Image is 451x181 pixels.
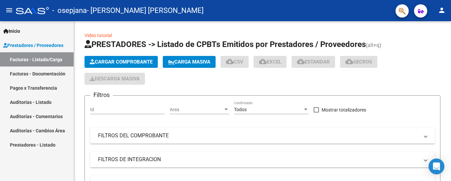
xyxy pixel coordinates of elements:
span: Mostrar totalizadores [322,106,366,114]
mat-icon: cloud_download [345,58,353,66]
mat-icon: cloud_download [297,58,305,66]
mat-icon: menu [5,6,13,14]
span: Carga Masiva [168,59,210,65]
span: Todos [234,107,247,112]
button: Carga Masiva [163,56,216,68]
mat-icon: cloud_download [226,58,234,66]
span: EXCEL [259,59,281,65]
mat-icon: person [438,6,446,14]
app-download-masive: Descarga masiva de comprobantes (adjuntos) [85,73,145,85]
span: - [PERSON_NAME] [PERSON_NAME] [87,3,204,18]
button: CSV [221,56,249,68]
h3: Filtros [90,90,113,100]
div: Open Intercom Messenger [429,158,444,174]
mat-panel-title: FILTROS DEL COMPROBANTE [98,132,419,139]
span: Prestadores / Proveedores [3,42,63,49]
span: - osepjana [52,3,87,18]
span: Estandar [297,59,330,65]
span: PRESTADORES -> Listado de CPBTs Emitidos por Prestadores / Proveedores [85,40,366,49]
button: Descarga Masiva [85,73,145,85]
button: Estandar [292,56,335,68]
span: Gecros [345,59,372,65]
span: Inicio [3,27,20,35]
button: Cargar Comprobante [85,56,158,68]
button: EXCEL [254,56,287,68]
mat-expansion-panel-header: FILTROS DEL COMPROBANTE [90,128,435,144]
span: CSV [226,59,243,65]
span: Descarga Masiva [90,76,140,82]
button: Gecros [340,56,377,68]
a: Video tutorial [85,33,112,38]
mat-expansion-panel-header: FILTROS DE INTEGRACION [90,152,435,167]
mat-panel-title: FILTROS DE INTEGRACION [98,156,419,163]
span: (alt+q) [366,42,381,48]
mat-icon: cloud_download [259,58,267,66]
span: Area [170,107,223,113]
span: Cargar Comprobante [90,59,153,65]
